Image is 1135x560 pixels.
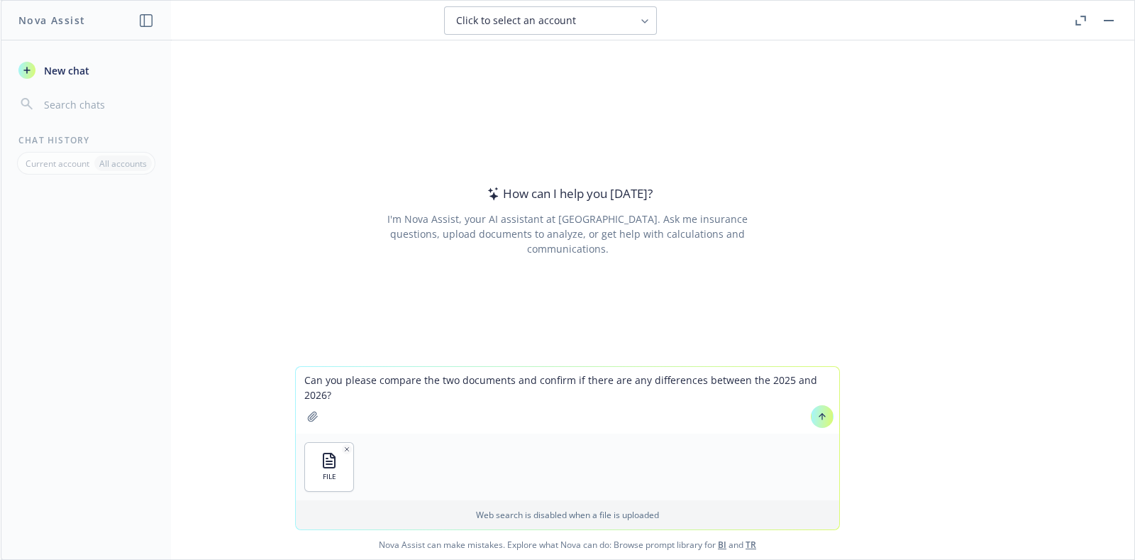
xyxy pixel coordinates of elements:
[444,6,657,35] button: Click to select an account
[367,212,767,256] div: I'm Nova Assist, your AI assistant at [GEOGRAPHIC_DATA]. Ask me insurance questions, upload docum...
[1,134,171,146] div: Chat History
[26,158,89,170] p: Current account
[13,57,160,83] button: New chat
[323,472,336,481] span: FILE
[718,539,726,551] a: BI
[483,185,653,203] div: How can I help you [DATE]?
[41,63,89,78] span: New chat
[41,94,154,114] input: Search chats
[746,539,756,551] a: TR
[99,158,147,170] p: All accounts
[456,13,576,28] span: Click to select an account
[18,13,85,28] h1: Nova Assist
[304,509,831,521] p: Web search is disabled when a file is uploaded
[6,530,1129,559] span: Nova Assist can make mistakes. Explore what Nova can do: Browse prompt library for and
[305,443,353,491] button: FILE
[296,367,839,434] textarea: Can you please compare the two documents and confirm if there are any differences between the 202...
